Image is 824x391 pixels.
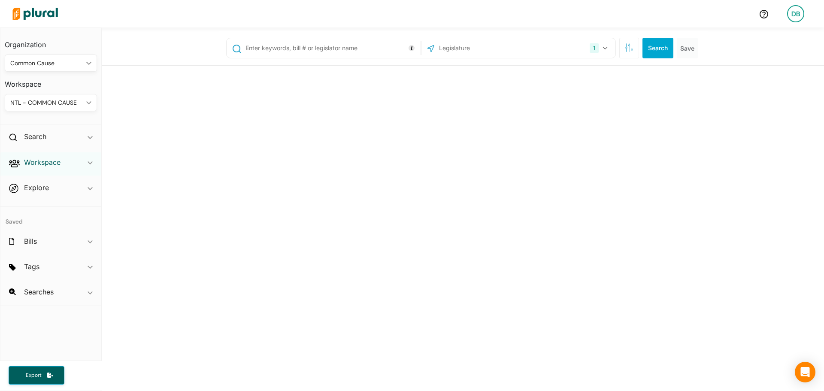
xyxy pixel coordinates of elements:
[9,366,64,385] button: Export
[787,5,804,22] div: DB
[625,43,633,51] span: Search Filters
[5,32,97,51] h3: Organization
[5,72,97,91] h3: Workspace
[408,44,415,52] div: Tooltip anchor
[24,236,37,246] h2: Bills
[780,2,811,26] a: DB
[438,40,530,56] input: Legislature
[0,207,101,228] h4: Saved
[586,40,613,56] button: 1
[20,372,47,379] span: Export
[795,362,815,382] div: Open Intercom Messenger
[590,43,599,53] div: 1
[24,158,61,167] h2: Workspace
[642,38,673,58] button: Search
[10,59,83,68] div: Common Cause
[24,132,46,141] h2: Search
[24,183,49,192] h2: Explore
[245,40,418,56] input: Enter keywords, bill # or legislator name
[10,98,83,107] div: NTL - COMMON CAUSE
[24,287,54,297] h2: Searches
[24,262,39,271] h2: Tags
[677,38,698,58] button: Save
